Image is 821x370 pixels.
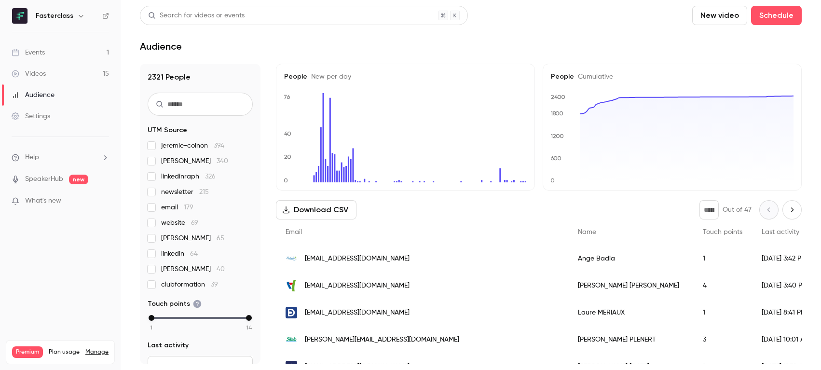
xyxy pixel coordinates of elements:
[703,229,742,235] span: Touch points
[305,281,410,291] span: [EMAIL_ADDRESS][DOMAIN_NAME]
[286,334,297,345] img: silab.fr
[286,253,297,264] img: proludic.fr
[214,142,224,149] span: 394
[284,94,290,100] text: 76
[25,196,61,206] span: What's new
[284,177,288,184] text: 0
[284,130,291,137] text: 40
[161,249,198,259] span: linkedin
[568,272,693,299] div: [PERSON_NAME] [PERSON_NAME]
[723,205,752,215] p: Out of 47
[69,175,88,184] span: new
[305,254,410,264] span: [EMAIL_ADDRESS][DOMAIN_NAME]
[246,323,252,332] span: 14
[305,335,459,345] span: [PERSON_NAME][EMAIL_ADDRESS][DOMAIN_NAME]
[751,6,802,25] button: Schedule
[217,158,228,164] span: 340
[217,235,224,242] span: 65
[550,177,555,184] text: 0
[305,308,410,318] span: [EMAIL_ADDRESS][DOMAIN_NAME]
[148,11,245,21] div: Search for videos or events
[161,218,198,228] span: website
[85,348,109,356] a: Manage
[550,110,563,117] text: 1800
[149,315,154,321] div: min
[692,6,747,25] button: New video
[161,156,228,166] span: [PERSON_NAME]
[246,315,252,321] div: max
[12,48,45,57] div: Events
[161,280,218,289] span: clubformation
[140,41,182,52] h1: Audience
[12,346,43,358] span: Premium
[12,69,46,79] div: Videos
[161,233,224,243] span: [PERSON_NAME]
[752,272,821,299] div: [DATE] 3:40 PM
[161,141,224,151] span: jeremie-coinon
[284,153,291,160] text: 20
[752,245,821,272] div: [DATE] 3:42 PM
[693,245,752,272] div: 1
[568,245,693,272] div: Ange Badia
[568,326,693,353] div: [PERSON_NAME] PLENERT
[161,172,216,181] span: linkedinraph
[12,152,109,163] li: help-dropdown-opener
[190,250,198,257] span: 64
[49,348,80,356] span: Plan usage
[286,229,302,235] span: Email
[161,187,209,197] span: newsletter
[184,204,193,211] span: 179
[551,72,794,82] h5: People
[286,307,297,318] img: dauphine.psl.eu
[574,73,613,80] span: Cumulative
[693,299,752,326] div: 1
[25,152,39,163] span: Help
[286,280,297,291] img: cabinet-merlin.fr
[161,264,225,274] span: [PERSON_NAME]
[211,281,218,288] span: 39
[199,189,209,195] span: 215
[25,174,63,184] a: SpeakerHub
[148,125,187,135] span: UTM Source
[148,299,202,309] span: Touch points
[191,219,198,226] span: 69
[752,326,821,353] div: [DATE] 10:01 AM
[284,72,527,82] h5: People
[307,73,351,80] span: New per day
[752,299,821,326] div: [DATE] 8:41 PM
[782,200,802,219] button: Next page
[12,111,50,121] div: Settings
[550,155,561,162] text: 600
[151,323,152,332] span: 1
[568,299,693,326] div: Laure MERIAUX
[693,272,752,299] div: 4
[148,341,189,350] span: Last activity
[161,203,193,212] span: email
[36,11,73,21] h6: Fasterclass
[551,94,565,100] text: 2400
[97,197,109,206] iframe: Noticeable Trigger
[276,200,356,219] button: Download CSV
[12,90,55,100] div: Audience
[148,71,253,83] h1: 2321 People
[205,173,216,180] span: 326
[217,266,225,273] span: 40
[693,326,752,353] div: 3
[578,229,596,235] span: Name
[762,229,799,235] span: Last activity
[550,133,564,139] text: 1200
[12,8,27,24] img: Fasterclass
